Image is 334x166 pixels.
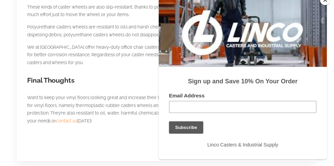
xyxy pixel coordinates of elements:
[8,10,42,23] button: Subscribe
[29,80,139,86] strong: Sign up and Save 10% On Your Order
[10,94,158,103] label: Email Address
[27,3,307,19] p: These kinds of caster wheels are also slip-resistant, thanks to polyurethane. Thus, you can avoid...
[10,123,45,135] input: Subscribe
[49,144,120,149] span: Linco Casters & Industrial Supply
[27,94,307,125] p: Want to keep your vinyl floors looking great and increase their longevity? You can replace your c...
[27,44,307,67] p: We at [GEOGRAPHIC_DATA] offer heavy-duty office chair casters with . They offer an electro-coated...
[56,118,78,123] a: contact us
[27,75,307,85] h2: Final Thoughts
[27,23,307,39] p: Polyurethane casters wheels are resistant to oils and harsh chemicals. They help with noise reduc...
